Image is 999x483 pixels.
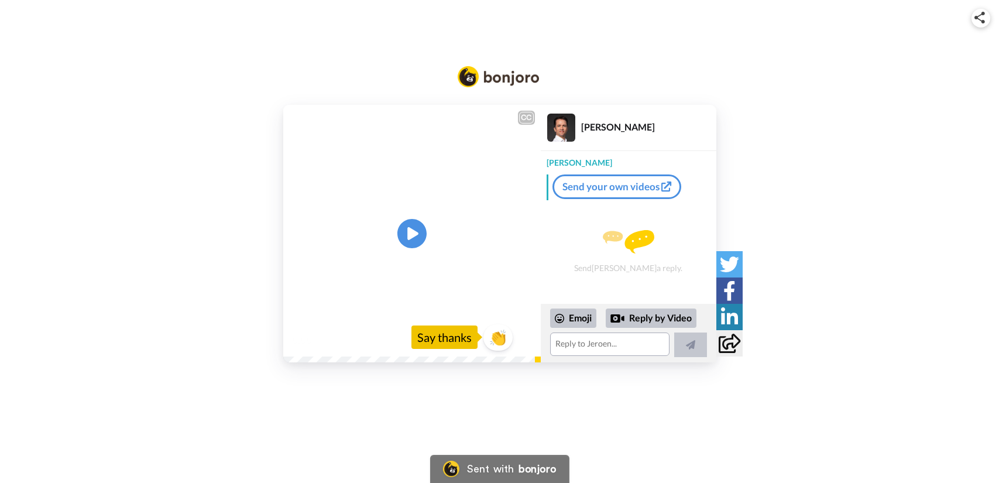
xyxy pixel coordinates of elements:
[483,328,513,347] span: 👏
[483,324,513,351] button: 👏
[581,121,716,132] div: [PERSON_NAME]
[314,333,318,347] span: /
[606,309,696,328] div: Reply by Video
[603,230,654,254] img: message.svg
[610,311,624,326] div: Reply by Video
[547,114,575,142] img: Profile Image
[541,151,716,169] div: [PERSON_NAME]
[519,334,530,346] img: Full screen
[974,12,985,23] img: ic_share.svg
[541,205,716,298] div: Send [PERSON_NAME] a reply.
[458,66,540,87] img: Bonjoro Logo
[291,333,312,347] span: 0:00
[321,333,341,347] span: 0:09
[411,326,478,349] div: Say thanks
[552,174,681,199] a: Send your own videos
[550,309,596,327] div: Emoji
[519,112,534,124] div: CC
